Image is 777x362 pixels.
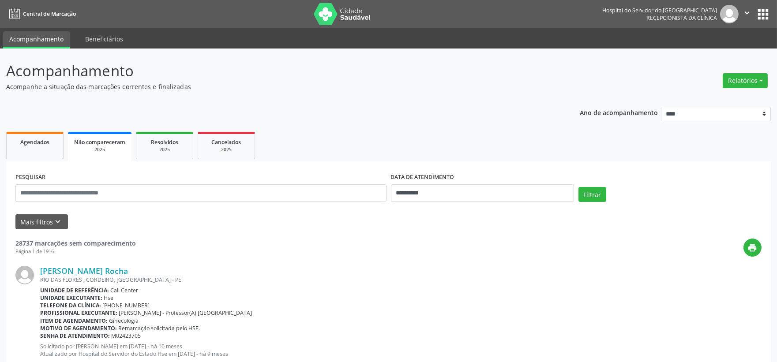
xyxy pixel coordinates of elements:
span: Cancelados [212,138,241,146]
span: M02423705 [112,332,141,340]
p: Ano de acompanhamento [580,107,658,118]
span: Recepcionista da clínica [646,14,717,22]
a: [PERSON_NAME] Rocha [40,266,128,276]
p: Acompanhamento [6,60,541,82]
span: Remarcação solicitada pelo HSE. [119,325,200,332]
a: Central de Marcação [6,7,76,21]
span: Resolvidos [151,138,178,146]
img: img [15,266,34,284]
div: 2025 [204,146,248,153]
a: Beneficiários [79,31,129,47]
i: print [748,243,758,253]
b: Unidade de referência: [40,287,109,294]
label: DATA DE ATENDIMENTO [391,171,454,184]
span: [PERSON_NAME] - Professor(A) [GEOGRAPHIC_DATA] [119,309,252,317]
button: Relatórios [723,73,768,88]
i: keyboard_arrow_down [53,217,63,227]
p: Solicitado por [PERSON_NAME] em [DATE] - há 10 meses Atualizado por Hospital do Servidor do Estad... [40,343,762,358]
span: Call Center [111,287,139,294]
div: Hospital do Servidor do [GEOGRAPHIC_DATA] [602,7,717,14]
p: Acompanhe a situação das marcações correntes e finalizadas [6,82,541,91]
b: Profissional executante: [40,309,117,317]
b: Unidade executante: [40,294,102,302]
b: Item de agendamento: [40,317,108,325]
button: Mais filtroskeyboard_arrow_down [15,214,68,230]
span: Central de Marcação [23,10,76,18]
div: 2025 [143,146,187,153]
strong: 28737 marcações sem comparecimento [15,239,136,247]
button: apps [755,7,771,22]
button:  [739,5,755,23]
label: PESQUISAR [15,171,45,184]
div: RIO DAS FLORES , CORDEIRO, [GEOGRAPHIC_DATA] - PE [40,276,762,284]
div: Página 1 de 1916 [15,248,136,255]
span: Ginecologia [109,317,139,325]
span: Agendados [20,138,49,146]
button: print [743,239,762,257]
b: Motivo de agendamento: [40,325,117,332]
button: Filtrar [578,187,606,202]
img: img [720,5,739,23]
div: 2025 [74,146,125,153]
b: Senha de atendimento: [40,332,110,340]
a: Acompanhamento [3,31,70,49]
span: Não compareceram [74,138,125,146]
span: [PHONE_NUMBER] [103,302,150,309]
span: Hse [104,294,114,302]
i:  [742,8,752,18]
b: Telefone da clínica: [40,302,101,309]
